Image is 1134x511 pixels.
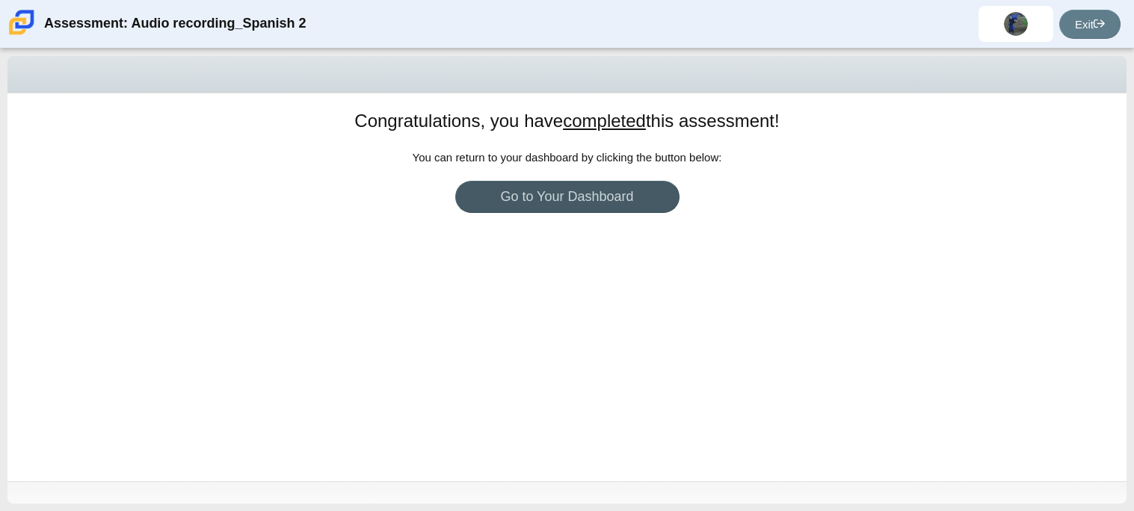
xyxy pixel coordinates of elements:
[413,151,722,164] span: You can return to your dashboard by clicking the button below:
[6,7,37,38] img: Carmen School of Science & Technology
[1059,10,1121,39] a: Exit
[455,181,680,213] a: Go to Your Dashboard
[1004,12,1028,36] img: melvin.martirriver.Cl35J9
[6,28,37,40] a: Carmen School of Science & Technology
[563,111,646,131] u: completed
[354,108,779,134] h1: Congratulations, you have this assessment!
[44,6,306,42] div: Assessment: Audio recording_Spanish 2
